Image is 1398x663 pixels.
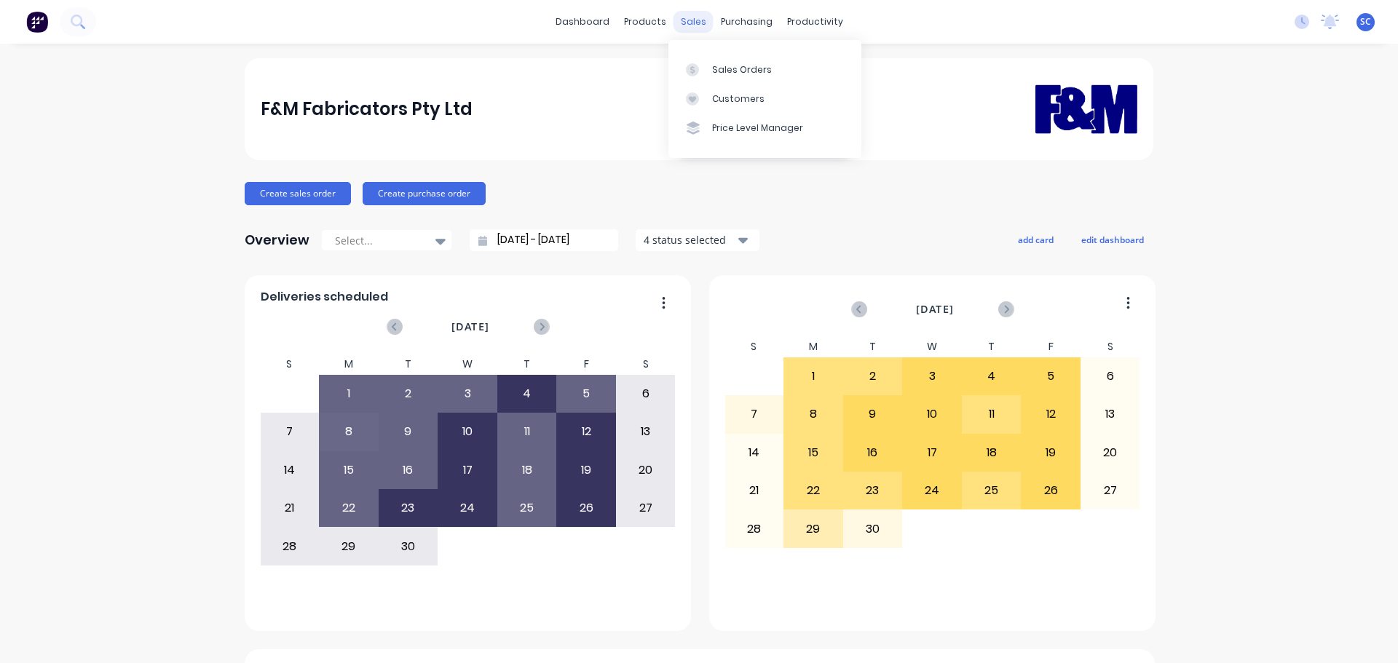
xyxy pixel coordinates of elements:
[319,354,379,375] div: M
[1081,358,1140,394] div: 6
[261,95,473,124] div: F&M Fabricators Pty Ltd
[1035,63,1137,154] img: F&M Fabricators Pty Ltd
[438,490,497,526] div: 24
[556,354,616,375] div: F
[644,232,735,247] div: 4 status selected
[668,55,861,84] a: Sales Orders
[963,396,1021,432] div: 11
[557,452,615,488] div: 19
[261,413,319,450] div: 7
[903,358,961,394] div: 3
[668,114,861,143] a: Price Level Manager
[712,122,803,135] div: Price Level Manager
[261,490,319,526] div: 21
[451,319,489,335] span: [DATE]
[784,396,842,432] div: 8
[784,358,842,394] div: 1
[438,354,497,375] div: W
[320,376,378,412] div: 1
[724,336,784,357] div: S
[674,11,714,33] div: sales
[260,354,320,375] div: S
[903,396,961,432] div: 10
[784,472,842,509] div: 22
[714,11,780,33] div: purchasing
[438,413,497,450] div: 10
[1081,396,1140,432] div: 13
[903,472,961,509] div: 24
[1022,434,1080,471] div: 19
[320,413,378,450] div: 8
[26,11,48,33] img: Factory
[844,510,902,547] div: 30
[379,528,438,564] div: 30
[784,510,842,547] div: 29
[498,490,556,526] div: 25
[498,376,556,412] div: 4
[261,288,388,306] span: Deliveries scheduled
[725,472,783,509] div: 21
[379,376,438,412] div: 2
[1081,336,1140,357] div: S
[557,413,615,450] div: 12
[261,528,319,564] div: 28
[1081,434,1140,471] div: 20
[962,336,1022,357] div: T
[245,182,351,205] button: Create sales order
[963,434,1021,471] div: 18
[712,63,772,76] div: Sales Orders
[1021,336,1081,357] div: F
[784,434,842,471] div: 15
[617,413,675,450] div: 13
[498,413,556,450] div: 11
[438,376,497,412] div: 3
[903,434,961,471] div: 17
[1022,472,1080,509] div: 26
[963,358,1021,394] div: 4
[636,229,759,251] button: 4 status selected
[320,452,378,488] div: 15
[617,11,674,33] div: products
[844,434,902,471] div: 16
[844,396,902,432] div: 9
[548,11,617,33] a: dashboard
[1360,15,1371,28] span: SC
[557,376,615,412] div: 5
[1081,472,1140,509] div: 27
[379,354,438,375] div: T
[245,226,309,255] div: Overview
[617,452,675,488] div: 20
[844,472,902,509] div: 23
[379,490,438,526] div: 23
[438,452,497,488] div: 17
[617,490,675,526] div: 27
[497,354,557,375] div: T
[1022,358,1080,394] div: 5
[320,490,378,526] div: 22
[963,472,1021,509] div: 25
[379,452,438,488] div: 16
[1008,230,1063,249] button: add card
[320,528,378,564] div: 29
[498,452,556,488] div: 18
[668,84,861,114] a: Customers
[780,11,850,33] div: productivity
[725,396,783,432] div: 7
[557,490,615,526] div: 26
[617,376,675,412] div: 6
[843,336,903,357] div: T
[1022,396,1080,432] div: 12
[616,354,676,375] div: S
[1072,230,1153,249] button: edit dashboard
[725,510,783,547] div: 28
[379,413,438,450] div: 9
[725,434,783,471] div: 14
[844,358,902,394] div: 2
[783,336,843,357] div: M
[363,182,486,205] button: Create purchase order
[261,452,319,488] div: 14
[916,301,954,317] span: [DATE]
[712,92,765,106] div: Customers
[902,336,962,357] div: W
